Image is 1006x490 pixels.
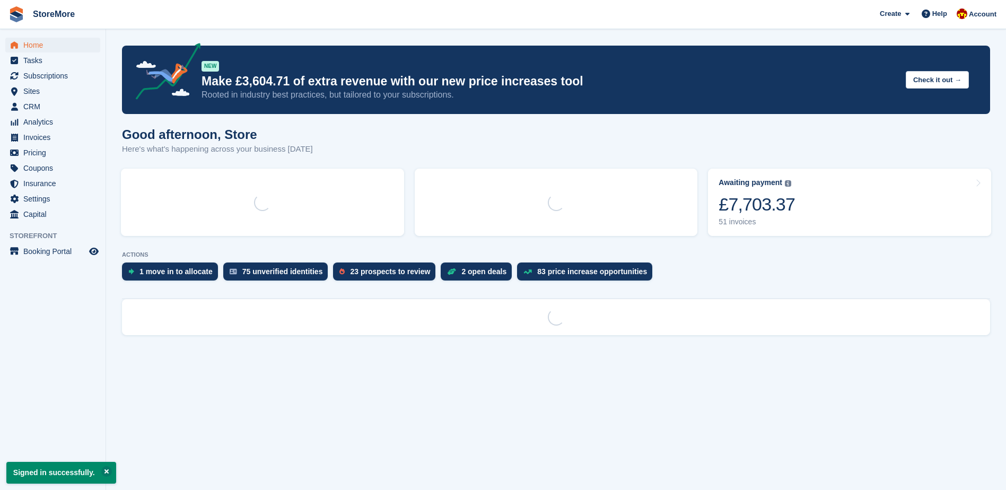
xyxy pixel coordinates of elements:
img: stora-icon-8386f47178a22dfd0bd8f6a31ec36ba5ce8667c1dd55bd0f319d3a0aa187defe.svg [8,6,24,22]
div: Awaiting payment [719,178,782,187]
a: menu [5,53,100,68]
p: Signed in successfully. [6,462,116,484]
a: menu [5,145,100,160]
div: 2 open deals [461,267,506,276]
span: Help [932,8,947,19]
img: move_ins_to_allocate_icon-fdf77a2bb77ea45bf5b3d319d69a93e2d87916cf1d5bf7949dd705db3b84f3ca.svg [128,268,134,275]
a: menu [5,84,100,99]
div: NEW [202,61,219,72]
img: icon-info-grey-7440780725fd019a000dd9b08b2336e03edf1995a4989e88bcd33f0948082b44.svg [785,180,791,187]
a: menu [5,176,100,191]
span: Settings [23,191,87,206]
a: 83 price increase opportunities [517,262,658,286]
img: prospect-51fa495bee0391a8d652442698ab0144808aea92771e9ea1ae160a38d050c398.svg [339,268,345,275]
a: Awaiting payment £7,703.37 51 invoices [708,169,991,236]
span: Create [880,8,901,19]
span: Home [23,38,87,52]
img: price-adjustments-announcement-icon-8257ccfd72463d97f412b2fc003d46551f7dbcb40ab6d574587a9cd5c0d94... [127,43,201,103]
span: Analytics [23,115,87,129]
span: Capital [23,207,87,222]
a: StoreMore [29,5,79,23]
a: menu [5,99,100,114]
span: Coupons [23,161,87,176]
a: 23 prospects to review [333,262,441,286]
a: menu [5,130,100,145]
span: CRM [23,99,87,114]
p: Rooted in industry best practices, but tailored to your subscriptions. [202,89,897,101]
img: Store More Team [957,8,967,19]
a: menu [5,191,100,206]
span: Booking Portal [23,244,87,259]
span: Sites [23,84,87,99]
span: Tasks [23,53,87,68]
p: ACTIONS [122,251,990,258]
a: 2 open deals [441,262,517,286]
a: menu [5,244,100,259]
a: Preview store [88,245,100,258]
span: Storefront [10,231,106,241]
div: 75 unverified identities [242,267,323,276]
span: Invoices [23,130,87,145]
p: Here's what's happening across your business [DATE] [122,143,313,155]
a: menu [5,38,100,52]
button: Check it out → [906,71,969,89]
span: Insurance [23,176,87,191]
a: menu [5,115,100,129]
div: £7,703.37 [719,194,795,215]
div: 83 price increase opportunities [537,267,647,276]
a: menu [5,161,100,176]
div: 1 move in to allocate [139,267,213,276]
div: 51 invoices [719,217,795,226]
img: verify_identity-adf6edd0f0f0b5bbfe63781bf79b02c33cf7c696d77639b501bdc392416b5a36.svg [230,268,237,275]
img: deal-1b604bf984904fb50ccaf53a9ad4b4a5d6e5aea283cecdc64d6e3604feb123c2.svg [447,268,456,275]
img: price_increase_opportunities-93ffe204e8149a01c8c9dc8f82e8f89637d9d84a8eef4429ea346261dce0b2c0.svg [523,269,532,274]
span: Pricing [23,145,87,160]
span: Account [969,9,996,20]
span: Subscriptions [23,68,87,83]
a: 1 move in to allocate [122,262,223,286]
p: Make £3,604.71 of extra revenue with our new price increases tool [202,74,897,89]
a: menu [5,68,100,83]
h1: Good afternoon, Store [122,127,313,142]
a: 75 unverified identities [223,262,334,286]
a: menu [5,207,100,222]
div: 23 prospects to review [350,267,430,276]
